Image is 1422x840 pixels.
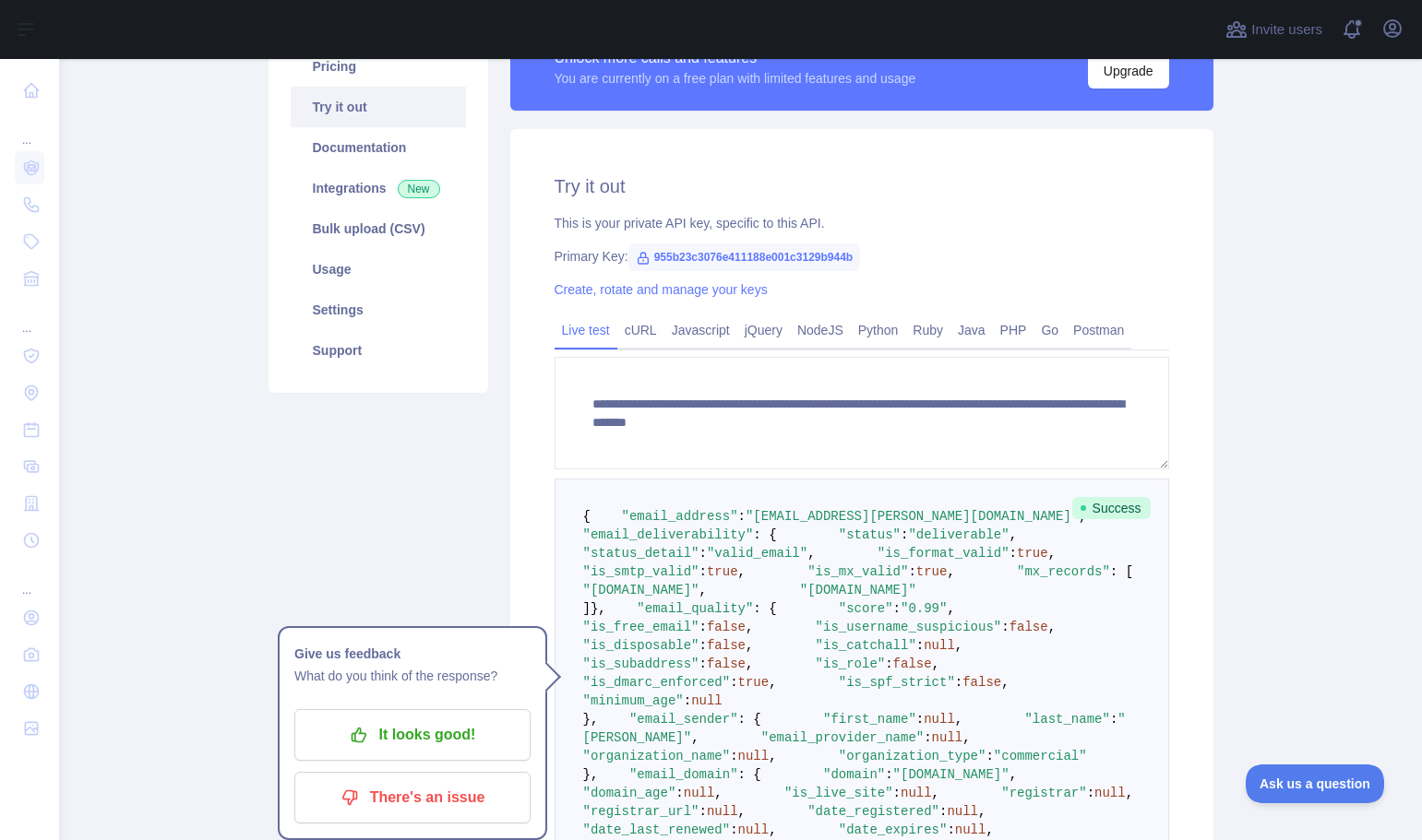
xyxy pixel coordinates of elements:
span: true [707,564,738,579]
div: ... [15,299,44,336]
span: , [1048,620,1056,634]
span: , [769,749,776,763]
span: "is_username_suspicious" [816,620,1002,634]
span: "[DOMAIN_NAME]" [893,767,1010,782]
span: , [947,564,954,579]
span: false [707,620,746,634]
span: "domain_age" [583,786,676,800]
span: null [684,786,715,800]
span: "domain" [823,767,885,782]
span: Success [1072,497,1151,519]
button: There's an issue [294,772,531,823]
a: Pricing [291,46,466,87]
a: PHP [993,315,1034,345]
span: , [1010,767,1017,782]
span: : [885,767,892,782]
div: ... [15,561,44,597]
a: Try it out [291,87,466,127]
span: "is_live_site" [784,786,893,800]
span: "deliverable" [908,527,1009,542]
span: null [955,822,986,837]
span: "is_smtp_valid" [583,564,699,579]
span: "score" [839,601,893,616]
span: : [908,564,915,579]
span: "status" [839,527,901,542]
span: "0.99" [901,601,947,616]
span: "is_disposable" [583,638,699,653]
p: It looks good! [308,719,517,751]
span: , [746,657,753,671]
span: : [699,638,707,653]
span: null [738,749,770,763]
span: : [916,638,924,653]
span: , [1001,675,1009,690]
span: : [893,601,901,616]
span: "email_provider_name" [761,730,924,745]
span: null [707,804,738,819]
div: Primary Key: [555,247,1169,266]
span: , [1048,546,1056,561]
span: , [746,638,753,653]
span: "is_format_valid" [878,546,1010,561]
span: "registrar" [1001,786,1086,800]
span: false [707,657,746,671]
a: Create, rotate and manage your keys [555,282,768,297]
span: , [986,822,993,837]
span: , [1010,527,1017,542]
span: 955b23c3076e411188e001c3129b944b [628,243,861,271]
span: , [691,730,699,745]
span: : [947,822,954,837]
span: "[DOMAIN_NAME]" [583,583,699,597]
span: "is_role" [816,657,886,671]
span: : { [738,767,761,782]
span: "is_mx_valid" [807,564,908,579]
span: Invite users [1251,19,1322,41]
a: Usage [291,249,466,290]
div: ... [15,111,44,148]
a: Ruby [905,315,950,345]
span: : [684,693,691,708]
p: What do you think of the response? [294,665,531,687]
span: : [730,675,737,690]
span: null [932,730,963,745]
span: : { [753,527,776,542]
span: null [1094,786,1126,800]
span: null [691,693,723,708]
span: "commercial" [994,749,1087,763]
span: "email_sender" [629,712,738,727]
span: , [947,601,954,616]
span: , [955,638,962,653]
div: This is your private API key, specific to this API. [555,214,1169,232]
span: false [1010,620,1048,634]
span: : [1010,546,1017,561]
span: , [699,583,707,597]
span: , [746,620,753,634]
span: "date_registered" [807,804,939,819]
a: NodeJS [790,315,851,345]
span: : [699,620,707,634]
span: : [ [1110,564,1133,579]
span: "is_catchall" [816,638,916,653]
span: "valid_email" [707,546,807,561]
span: }, [583,767,599,782]
span: "email_deliverability" [583,527,754,542]
span: , [955,712,962,727]
a: Postman [1066,315,1131,345]
a: Python [851,315,906,345]
span: "is_subaddress" [583,657,699,671]
span: "is_dmarc_enforced" [583,675,731,690]
a: Javascript [664,315,737,345]
a: Go [1034,315,1066,345]
span: : [1087,786,1094,800]
div: You are currently on a free plan with limited features and usage [555,69,916,88]
span: { [583,509,591,524]
span: "minimum_age" [583,693,684,708]
span: : [699,546,707,561]
span: : { [738,712,761,727]
span: , [714,786,722,800]
span: , [932,657,939,671]
span: : [738,509,746,524]
a: Integrations New [291,168,466,208]
span: : [699,657,707,671]
span: "email_domain" [629,767,738,782]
